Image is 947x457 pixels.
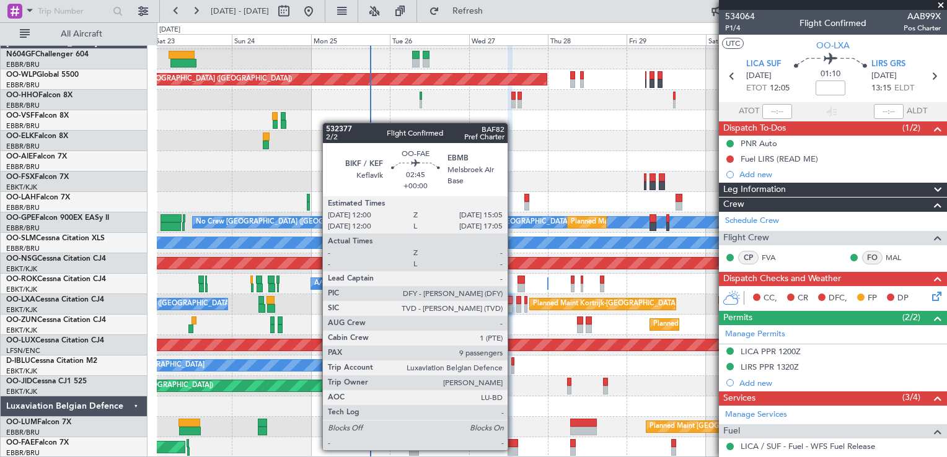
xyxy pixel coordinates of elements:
[442,7,494,15] span: Refresh
[6,92,73,99] a: OO-HHOFalcon 8X
[762,252,790,263] a: FVA
[6,439,35,446] span: OO-FAE
[196,213,403,232] div: No Crew [GEOGRAPHIC_DATA] ([GEOGRAPHIC_DATA] National)
[723,121,786,136] span: Dispatch To-Dos
[548,34,627,45] div: Thu 28
[723,311,752,325] span: Permits
[886,252,914,263] a: MAL
[6,133,34,140] span: OO-ELK
[6,81,40,90] a: EBBR/BRU
[798,292,808,305] span: CR
[799,17,866,30] div: Flight Confirmed
[6,133,68,140] a: OO-ELKFalcon 8X
[725,409,787,421] a: Manage Services
[723,391,755,406] span: Services
[14,24,134,44] button: All Aircraft
[6,337,35,344] span: OO-LUX
[723,183,786,197] span: Leg Information
[6,194,36,201] span: OO-LAH
[6,214,35,222] span: OO-GPE
[650,417,874,436] div: Planned Maint [GEOGRAPHIC_DATA] ([GEOGRAPHIC_DATA] National)
[627,34,705,45] div: Fri 29
[6,112,69,120] a: OO-VSFFalcon 8X
[904,10,941,23] span: AAB99X
[6,51,35,58] span: N604GF
[6,439,69,446] a: OO-FAEFalcon 7X
[6,357,30,365] span: D-IBLU
[6,419,71,426] a: OO-LUMFalcon 7X
[6,346,40,355] a: LFSN/ENC
[6,121,40,131] a: EBBR/BRU
[6,305,37,315] a: EBKT/KJK
[6,153,67,160] a: OO-AIEFalcon 7X
[6,235,105,242] a: OO-SLMCessna Citation XLS
[6,316,106,324] a: OO-ZUNCessna Citation CJ4
[6,316,37,324] span: OO-ZUN
[6,378,87,385] a: OO-JIDCessna CJ1 525
[159,25,180,35] div: [DATE]
[232,34,311,45] div: Sun 24
[6,367,37,376] a: EBKT/KJK
[723,272,841,286] span: Dispatch Checks and Weather
[6,173,69,181] a: OO-FSXFalcon 7X
[6,112,35,120] span: OO-VSF
[6,264,37,274] a: EBKT/KJK
[6,255,37,263] span: OO-NSG
[741,441,875,451] a: LICA / SUF - Fuel - WFS Fuel Release
[739,105,759,118] span: ATOT
[153,34,232,45] div: Sat 23
[6,357,97,365] a: D-IBLUCessna Citation M2
[897,292,909,305] span: DP
[6,92,38,99] span: OO-HHO
[829,292,847,305] span: DFC,
[725,328,785,341] a: Manage Permits
[6,194,70,201] a: OO-LAHFalcon 7X
[6,378,32,385] span: OO-JID
[706,34,785,45] div: Sat 30
[6,173,35,181] span: OO-FSX
[894,82,914,95] span: ELDT
[723,198,744,212] span: Crew
[816,39,850,52] span: OO-LXA
[38,2,109,20] input: Trip Number
[6,276,37,283] span: OO-ROK
[764,292,777,305] span: CC,
[6,183,37,192] a: EBKT/KJK
[746,82,767,95] span: ETOT
[871,82,891,95] span: 13:15
[6,214,109,222] a: OO-GPEFalcon 900EX EASy II
[821,68,840,81] span: 01:10
[722,38,744,49] button: UTC
[6,71,79,79] a: OO-WLPGlobal 5500
[6,337,104,344] a: OO-LUXCessna Citation CJ4
[762,104,792,119] input: --:--
[6,162,40,172] a: EBBR/BRU
[725,10,755,23] span: 534064
[211,6,269,17] span: [DATE] - [DATE]
[871,58,905,71] span: LIRS GRS
[6,244,40,253] a: EBBR/BRU
[571,213,795,232] div: Planned Maint [GEOGRAPHIC_DATA] ([GEOGRAPHIC_DATA] National)
[741,154,818,164] div: Fuel LIRS (READ ME)
[6,235,36,242] span: OO-SLM
[6,60,40,69] a: EBBR/BRU
[725,23,755,33] span: P1/4
[311,34,390,45] div: Mon 25
[6,326,37,335] a: EBKT/KJK
[314,274,366,293] div: A/C Unavailable
[6,142,40,151] a: EBBR/BRU
[32,30,131,38] span: All Aircraft
[6,224,40,233] a: EBBR/BRU
[6,276,106,283] a: OO-ROKCessna Citation CJ4
[97,70,292,89] div: Planned Maint [GEOGRAPHIC_DATA] ([GEOGRAPHIC_DATA])
[739,169,941,180] div: Add new
[741,362,799,372] div: LIRS PPR 1320Z
[902,391,920,404] span: (3/4)
[653,315,798,334] div: Planned Maint Kortrijk-[GEOGRAPHIC_DATA]
[469,34,548,45] div: Wed 27
[6,203,40,212] a: EBBR/BRU
[423,1,498,21] button: Refresh
[741,138,777,149] div: PNR Auto
[868,292,877,305] span: FP
[770,82,790,95] span: 12:05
